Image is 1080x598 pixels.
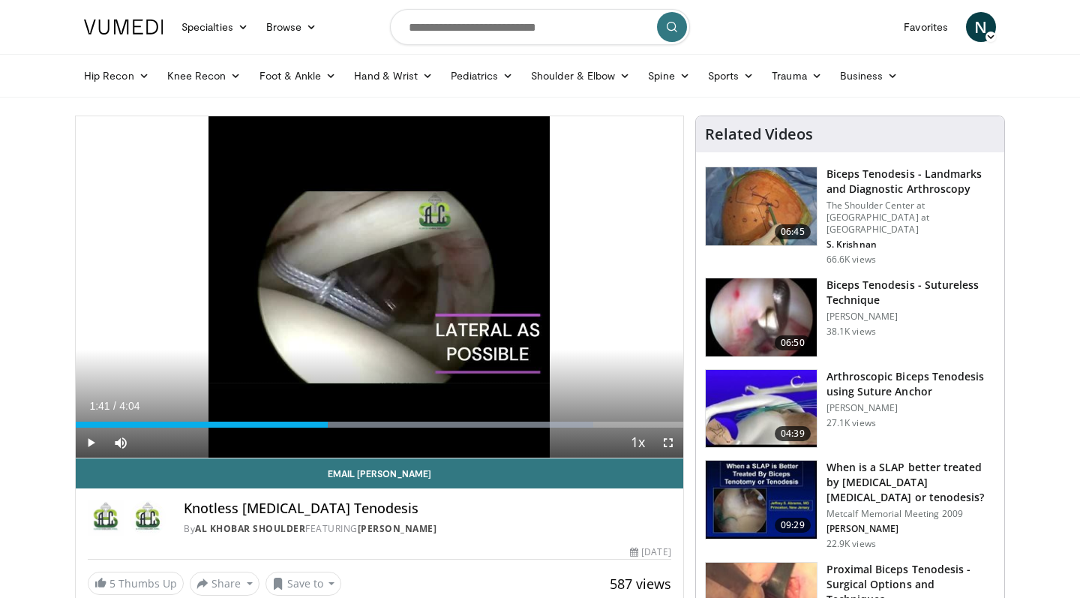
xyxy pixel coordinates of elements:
[265,572,342,596] button: Save to
[895,12,957,42] a: Favorites
[826,508,995,520] p: Metcalf Memorial Meeting 2009
[172,12,257,42] a: Specialties
[826,167,995,197] h3: Biceps Tenodesis - Landmarks and Diagnostic Arthroscopy
[826,200,995,236] p: The Shoulder Center at [GEOGRAPHIC_DATA] at [GEOGRAPHIC_DATA]
[109,576,115,590] span: 5
[610,575,671,593] span: 587 views
[522,61,639,91] a: Shoulder & Elbow
[826,369,995,399] h3: Arthroscopic Biceps Tenodesis using Suture Anchor
[75,61,158,91] a: Hip Recon
[966,12,996,42] a: N
[89,400,109,412] span: 1:41
[184,500,671,517] h4: Knotless [MEDICAL_DATA] Tenodesis
[76,116,683,458] video-js: Video Player
[699,61,763,91] a: Sports
[76,428,106,458] button: Play
[88,572,184,595] a: 5 Thumbs Up
[706,278,817,356] img: 38511_0000_3.png.150x105_q85_crop-smart_upscale.jpg
[390,9,690,45] input: Search topics, interventions
[831,61,907,91] a: Business
[826,311,995,323] p: [PERSON_NAME]
[442,61,522,91] a: Pediatrics
[184,522,671,536] div: By FEATURING
[88,500,124,536] img: Al Khobar Shoulder
[705,460,995,550] a: 09:29 When is a SLAP better treated by [MEDICAL_DATA] [MEDICAL_DATA] or tenodesis? Metcalf Memori...
[345,61,442,91] a: Hand & Wrist
[706,461,817,539] img: 639696_3.png.150x105_q85_crop-smart_upscale.jpg
[775,224,811,239] span: 06:45
[826,278,995,308] h3: Biceps Tenodesis - Sutureless Technique
[76,458,683,488] a: Email [PERSON_NAME]
[763,61,831,91] a: Trauma
[358,522,437,535] a: [PERSON_NAME]
[826,254,876,266] p: 66.6K views
[257,12,326,42] a: Browse
[706,167,817,245] img: 15733_3.png.150x105_q85_crop-smart_upscale.jpg
[630,545,670,559] div: [DATE]
[706,370,817,448] img: 38379_0000_0_3.png.150x105_q85_crop-smart_upscale.jpg
[158,61,250,91] a: Knee Recon
[130,500,166,536] img: Avatar
[705,278,995,357] a: 06:50 Biceps Tenodesis - Sutureless Technique [PERSON_NAME] 38.1K views
[653,428,683,458] button: Fullscreen
[826,417,876,429] p: 27.1K views
[775,518,811,533] span: 09:29
[775,426,811,441] span: 04:39
[76,422,683,428] div: Progress Bar
[119,400,139,412] span: 4:04
[705,167,995,266] a: 06:45 Biceps Tenodesis - Landmarks and Diagnostic Arthroscopy The Shoulder Center at [GEOGRAPHIC_...
[639,61,698,91] a: Spine
[826,239,995,251] p: S. Krishnan
[705,125,813,143] h4: Related Videos
[195,522,305,535] a: Al Khobar Shoulder
[623,428,653,458] button: Playback Rate
[826,538,876,550] p: 22.9K views
[826,523,995,535] p: [PERSON_NAME]
[190,572,259,596] button: Share
[113,400,116,412] span: /
[826,326,876,338] p: 38.1K views
[775,335,811,350] span: 06:50
[106,428,136,458] button: Mute
[84,20,163,35] img: VuMedi Logo
[250,61,346,91] a: Foot & Ankle
[826,460,995,505] h3: When is a SLAP better treated by [MEDICAL_DATA] [MEDICAL_DATA] or tenodesis?
[705,369,995,449] a: 04:39 Arthroscopic Biceps Tenodesis using Suture Anchor [PERSON_NAME] 27.1K views
[826,402,995,414] p: [PERSON_NAME]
